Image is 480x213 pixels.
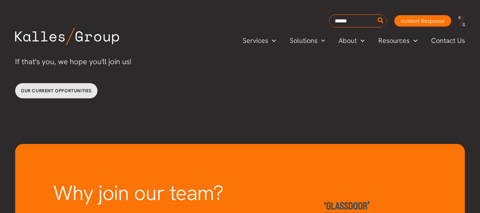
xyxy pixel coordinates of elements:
a: ServicesMenu Toggle [236,35,283,46]
span: Menu Toggle [409,35,417,46]
span: Services [243,35,268,46]
nav: Primary Site Navigation [236,34,472,47]
button: Search [376,15,386,27]
span: Contact Us [431,35,465,46]
a: Contact Us [424,35,472,46]
span: Menu Toggle [317,35,325,46]
span: Solutions [290,35,317,46]
p: If that's you, we hope you'll join us! [15,55,372,68]
img: Kalles Group [15,28,119,45]
h2: Why join our team? [53,182,282,205]
a: Our current opportunities [15,83,97,98]
a: SolutionsMenu Toggle [283,35,332,46]
span: About [339,35,357,46]
a: Incident Response [394,15,451,27]
span: Our current opportunities [21,88,92,94]
span: Menu Toggle [268,35,276,46]
a: ResourcesMenu Toggle [372,35,424,46]
span: Resources [378,35,409,46]
a: AboutMenu Toggle [332,35,372,46]
span: Menu Toggle [357,35,365,46]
